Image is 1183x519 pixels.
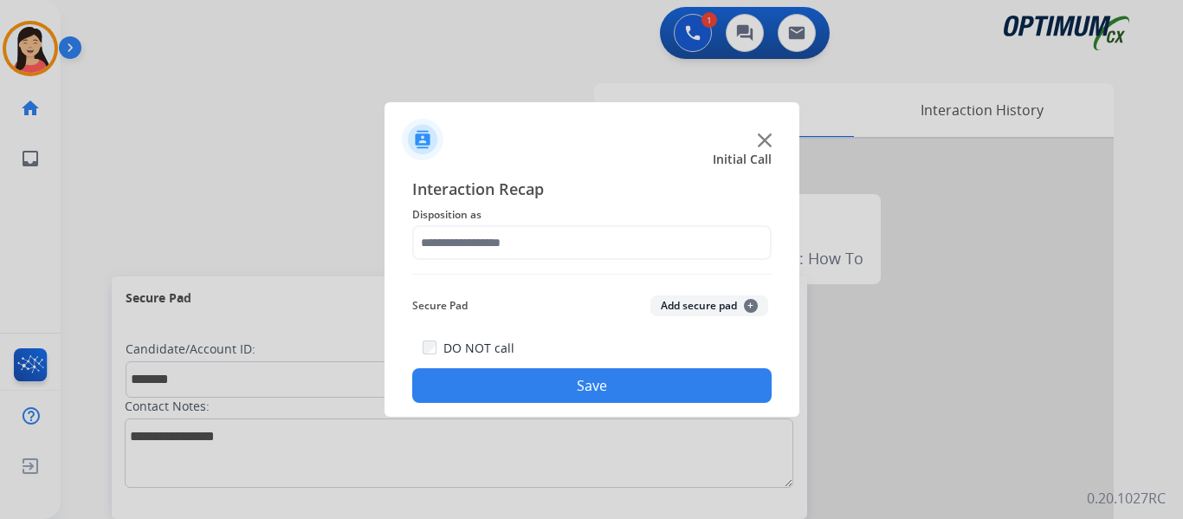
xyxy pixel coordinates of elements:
[412,368,772,403] button: Save
[1087,488,1166,509] p: 0.20.1027RC
[412,204,772,225] span: Disposition as
[443,340,514,357] label: DO NOT call
[412,295,468,316] span: Secure Pad
[412,177,772,204] span: Interaction Recap
[402,119,443,160] img: contactIcon
[713,151,772,168] span: Initial Call
[412,274,772,275] img: contact-recap-line.svg
[744,299,758,313] span: +
[650,295,768,316] button: Add secure pad+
